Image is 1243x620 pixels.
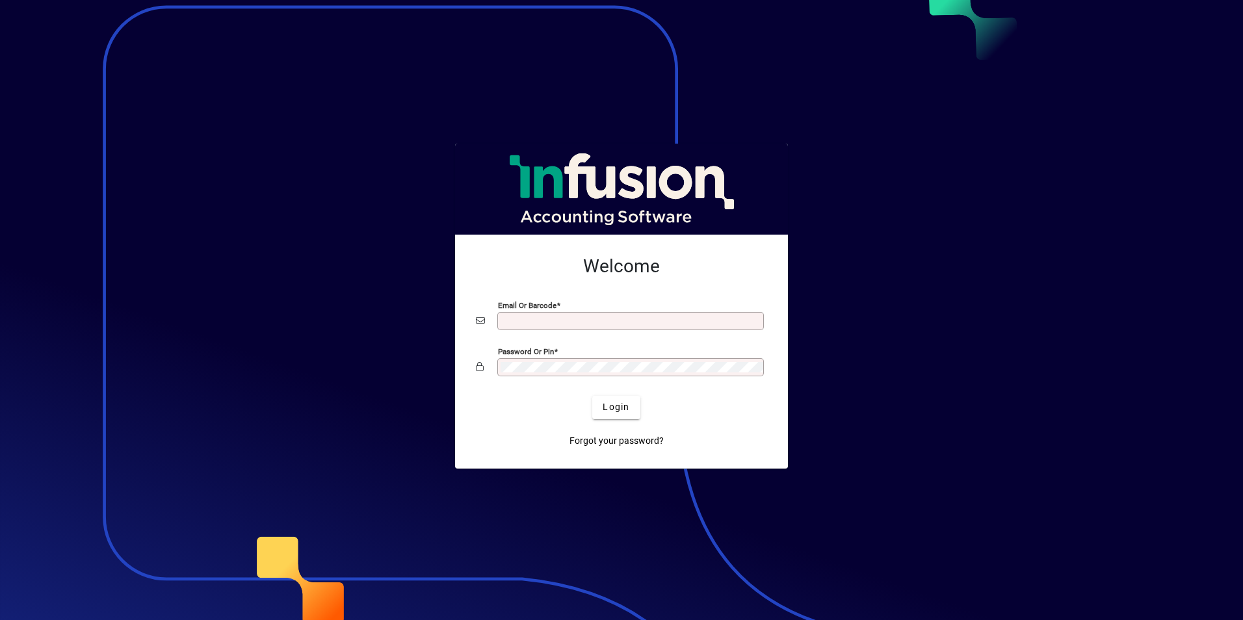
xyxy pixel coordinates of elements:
button: Login [592,396,640,419]
span: Login [603,400,629,414]
span: Forgot your password? [569,434,664,448]
h2: Welcome [476,255,767,278]
mat-label: Email or Barcode [498,300,556,309]
mat-label: Password or Pin [498,346,554,355]
a: Forgot your password? [564,430,669,453]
